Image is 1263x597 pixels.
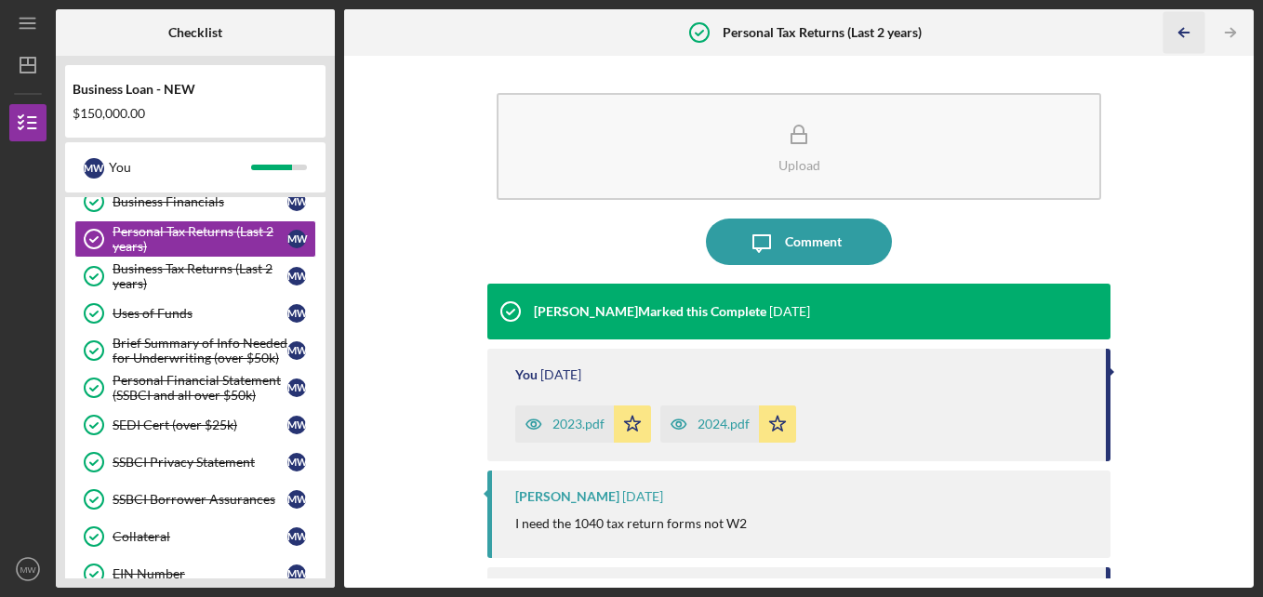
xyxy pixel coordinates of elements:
div: SSBCI Borrower Assurances [113,492,287,507]
button: Comment [706,219,892,265]
time: 2025-07-01 21:07 [622,489,663,504]
time: 2025-07-14 15:27 [769,304,810,319]
a: EIN NumberMW [74,555,316,592]
time: 2025-07-11 19:40 [540,367,581,382]
a: SSBCI Borrower AssurancesMW [74,481,316,518]
div: Comment [785,219,842,265]
a: Personal Tax Returns (Last 2 years)MW [74,220,316,258]
text: MW [20,564,36,575]
div: M W [287,192,306,211]
div: M W [287,453,306,471]
div: 2024.pdf [698,417,750,431]
div: You [109,152,251,183]
div: EIN Number [113,566,287,581]
div: Collateral [113,529,287,544]
div: Business Financials [113,194,287,209]
b: Checklist [168,25,222,40]
a: Uses of FundsMW [74,295,316,332]
div: Personal Financial Statement (SSBCI and all over $50k) [113,373,287,403]
div: Business Loan - NEW [73,82,318,97]
div: SEDI Cert (over $25k) [113,418,287,432]
div: $150,000.00 [73,106,318,121]
div: M W [287,416,306,434]
div: M W [287,341,306,360]
a: Business Tax Returns (Last 2 years)MW [74,258,316,295]
div: M W [287,490,306,509]
div: M W [287,378,306,397]
button: Upload [497,93,1102,200]
div: 2023.pdf [552,417,605,431]
p: I need the 1040 tax return forms not W2 [515,513,747,534]
button: 2023.pdf [515,405,651,443]
div: Upload [778,158,820,172]
a: CollateralMW [74,518,316,555]
div: M W [287,230,306,248]
div: M W [84,158,104,179]
button: 2024.pdf [660,405,796,443]
div: You [515,367,538,382]
div: Brief Summary of Info Needed for Underwriting (over $50k) [113,336,287,365]
div: Business Tax Returns (Last 2 years) [113,261,287,291]
a: SSBCI Privacy StatementMW [74,444,316,481]
a: SEDI Cert (over $25k)MW [74,406,316,444]
button: MW [9,551,47,588]
div: M W [287,267,306,285]
div: M W [287,304,306,323]
div: Personal Tax Returns (Last 2 years) [113,224,287,254]
div: [PERSON_NAME] Marked this Complete [534,304,766,319]
div: [PERSON_NAME] [515,489,619,504]
div: M W [287,564,306,583]
div: M W [287,527,306,546]
a: Personal Financial Statement (SSBCI and all over $50k)MW [74,369,316,406]
div: SSBCI Privacy Statement [113,455,287,470]
b: Personal Tax Returns (Last 2 years) [723,25,922,40]
a: Business FinancialsMW [74,183,316,220]
div: Uses of Funds [113,306,287,321]
a: Brief Summary of Info Needed for Underwriting (over $50k)MW [74,332,316,369]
